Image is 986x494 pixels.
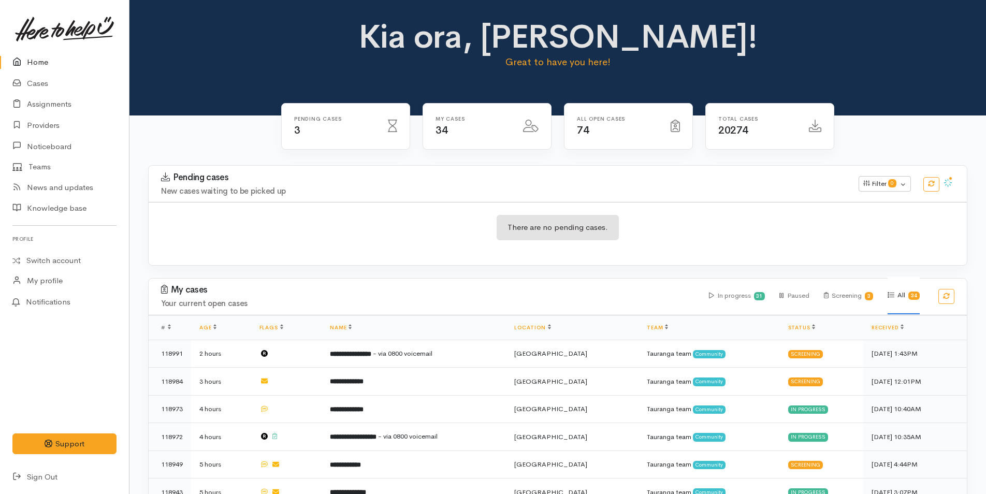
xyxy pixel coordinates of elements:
[788,405,828,414] div: In progress
[693,433,726,441] span: Community
[639,340,779,368] td: Tauranga team
[514,432,587,441] span: [GEOGRAPHIC_DATA]
[191,451,251,478] td: 5 hours
[693,377,726,386] span: Community
[330,324,352,331] a: Name
[191,395,251,423] td: 4 hours
[149,451,191,478] td: 118949
[161,285,697,295] h3: My cases
[859,176,911,192] button: Filter0
[161,187,846,196] h4: New cases waiting to be picked up
[191,423,251,451] td: 4 hours
[436,116,511,122] h6: My cases
[161,324,171,331] span: #
[863,451,967,478] td: [DATE] 4:44PM
[514,349,587,358] span: [GEOGRAPHIC_DATA]
[577,124,589,137] span: 74
[149,423,191,451] td: 118972
[788,350,823,358] div: Screening
[161,172,846,183] h3: Pending cases
[639,451,779,478] td: Tauranga team
[497,215,619,240] div: There are no pending cases.
[788,377,823,386] div: Screening
[788,324,816,331] a: Status
[693,405,726,414] span: Community
[149,368,191,396] td: 118984
[863,423,967,451] td: [DATE] 10:35AM
[149,340,191,368] td: 118991
[718,124,748,137] span: 20274
[378,432,438,441] span: - via 0800 voicemail
[356,55,760,69] p: Great to have you here!
[294,124,300,137] span: 3
[259,324,283,331] a: Flags
[756,293,762,299] b: 31
[191,368,251,396] td: 3 hours
[867,293,871,299] b: 3
[779,278,809,314] div: Paused
[718,116,796,122] h6: Total cases
[693,350,726,358] span: Community
[161,299,697,308] h4: Your current open cases
[788,461,823,469] div: Screening
[863,395,967,423] td: [DATE] 10:40AM
[294,116,375,122] h6: Pending cases
[824,278,874,314] div: Screening
[514,324,551,331] a: Location
[149,395,191,423] td: 118973
[888,179,896,187] span: 0
[872,324,904,331] a: Received
[709,278,765,314] div: In progress
[647,324,668,331] a: Team
[199,324,216,331] a: Age
[911,292,917,299] b: 34
[863,368,967,396] td: [DATE] 12:01PM
[639,423,779,451] td: Tauranga team
[888,277,920,314] div: All
[373,349,432,358] span: - via 0800 voicemail
[693,461,726,469] span: Community
[436,124,447,137] span: 34
[514,404,587,413] span: [GEOGRAPHIC_DATA]
[639,368,779,396] td: Tauranga team
[356,19,760,55] h1: Kia ora, [PERSON_NAME]!
[12,232,117,246] h6: Profile
[863,340,967,368] td: [DATE] 1:43PM
[577,116,658,122] h6: All Open cases
[514,460,587,469] span: [GEOGRAPHIC_DATA]
[639,395,779,423] td: Tauranga team
[191,340,251,368] td: 2 hours
[788,433,828,441] div: In progress
[12,433,117,455] button: Support
[514,377,587,386] span: [GEOGRAPHIC_DATA]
